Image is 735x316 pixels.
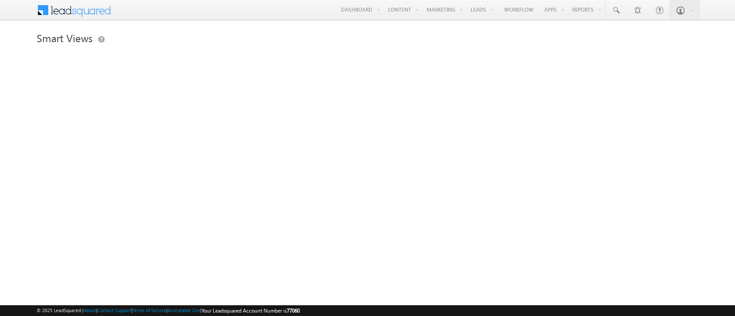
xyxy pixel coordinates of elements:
[133,307,166,313] a: Terms of Service
[202,307,300,314] span: Your Leadsquared Account Number is
[37,307,300,315] span: © 2025 LeadSquared | | | | |
[287,307,300,314] span: 77060
[84,307,96,313] a: About
[167,307,200,313] a: Acceptable Use
[37,31,93,45] span: Smart Views
[97,307,131,313] a: Contact Support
